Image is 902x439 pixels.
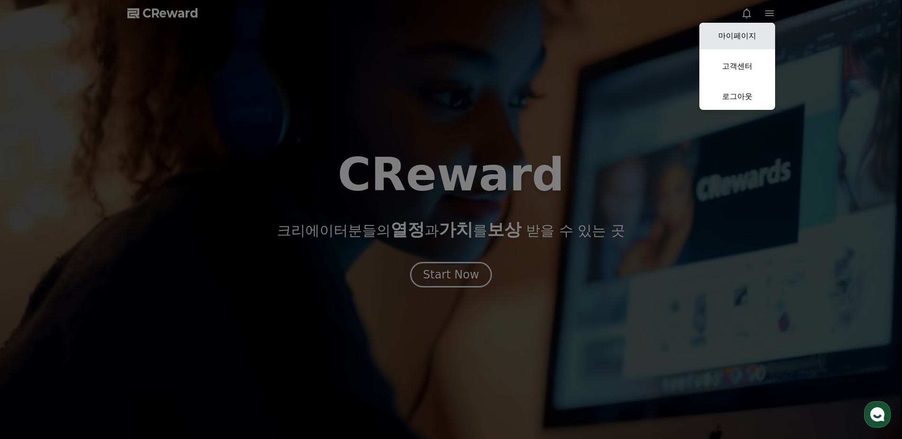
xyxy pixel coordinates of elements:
[63,300,122,324] a: 대화
[146,314,158,322] span: 설정
[699,83,775,110] a: 로그아웃
[699,53,775,80] a: 고객센터
[30,314,36,322] span: 홈
[122,300,182,324] a: 설정
[699,23,775,49] a: 마이페이지
[87,315,98,323] span: 대화
[699,23,775,110] button: 마이페이지 고객센터 로그아웃
[3,300,63,324] a: 홈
